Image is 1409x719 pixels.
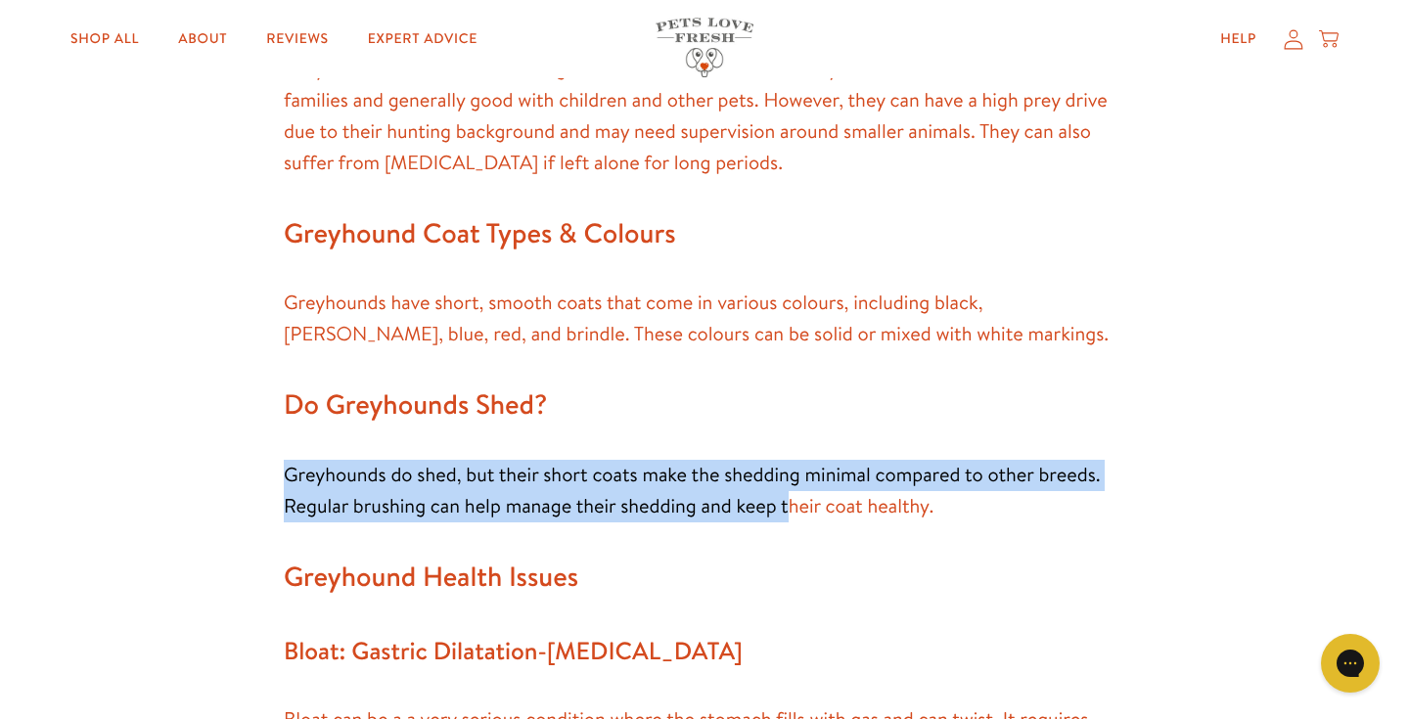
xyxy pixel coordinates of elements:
[284,382,1125,428] h2: Do Greyhounds Shed?
[284,631,1125,673] h3: Bloat: Gastric Dilatation-[MEDICAL_DATA]
[55,20,155,59] a: Shop All
[1204,20,1272,59] a: Help
[1311,627,1389,699] iframe: Gorgias live chat messenger
[352,20,493,59] a: Expert Advice
[656,18,753,77] img: Pets Love Fresh
[162,20,243,59] a: About
[250,20,343,59] a: Reviews
[284,288,1125,350] p: Greyhounds have short, smooth coats that come in various colours, including black, [PERSON_NAME],...
[284,54,1125,179] p: Greyhounds are known for their gentle and calm demeanour. They are affectionate with their famili...
[284,210,1125,257] h2: Greyhound Coat Types & Colours
[284,460,1125,522] p: Greyhounds do shed, but their short coats make the shedding minimal compared to other breeds. Reg...
[284,554,1125,601] h2: Greyhound Health Issues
